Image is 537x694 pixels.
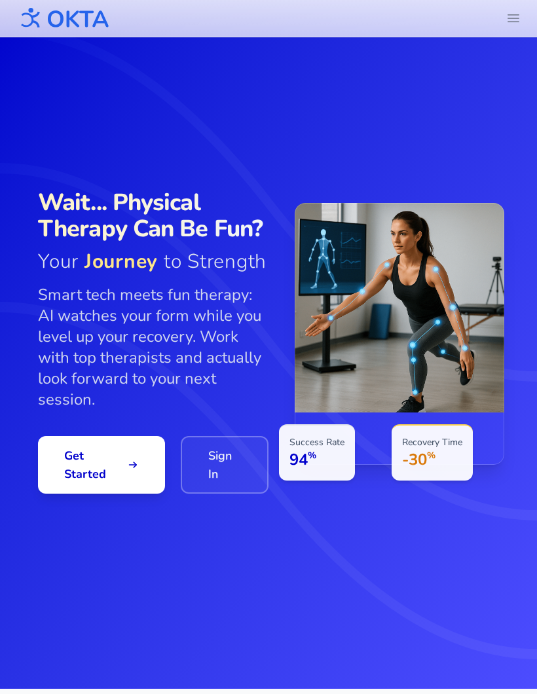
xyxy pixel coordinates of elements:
span: Your to Strength [38,250,268,274]
span: Get Started [64,447,139,483]
img: OKTA logo [16,1,110,35]
span: Journey [84,248,158,275]
p: Success Rate [289,436,344,449]
a: Get Started [38,436,165,494]
p: 94 [289,449,344,470]
span: Wait... Physical Therapy Can Be Fun? [38,190,268,242]
button: header.menu.open [500,5,527,31]
a: Sign In [181,436,268,494]
p: Smart tech meets fun therapy: AI watches your form while you level up your recovery. Work with to... [38,284,268,410]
